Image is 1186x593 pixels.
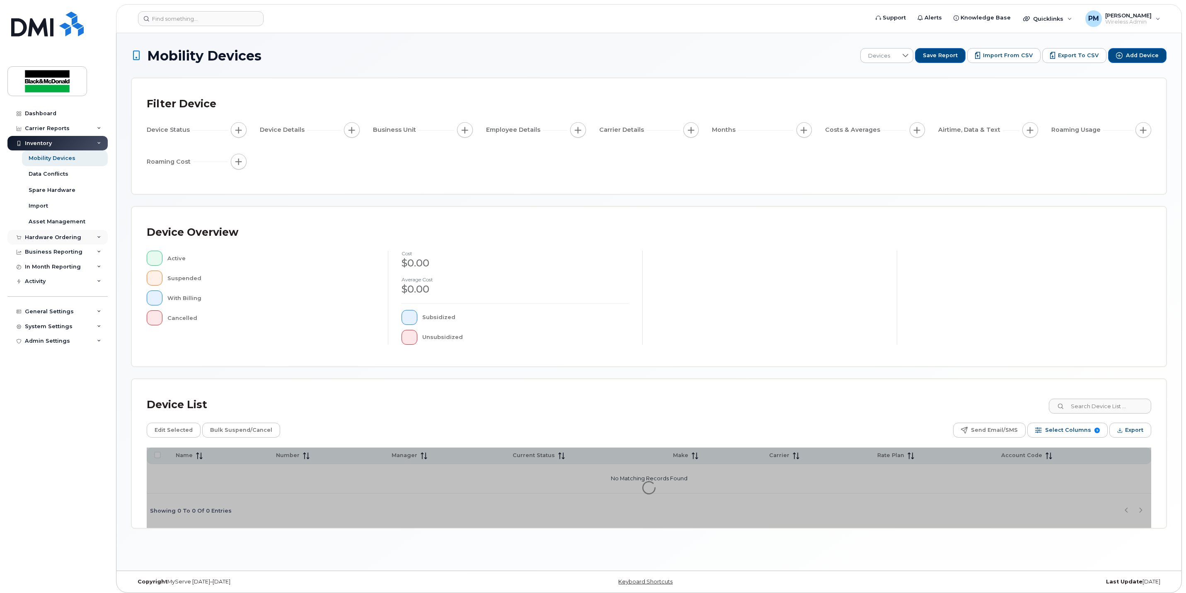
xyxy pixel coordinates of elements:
[131,578,477,585] div: MyServe [DATE]–[DATE]
[712,126,738,134] span: Months
[599,126,646,134] span: Carrier Details
[915,48,966,63] button: Save Report
[1125,424,1143,436] span: Export
[422,310,629,325] div: Subsidized
[983,52,1033,59] span: Import from CSV
[1051,126,1103,134] span: Roaming Usage
[1049,399,1151,414] input: Search Device List ...
[821,578,1167,585] div: [DATE]
[167,290,375,305] div: With Billing
[147,126,192,134] span: Device Status
[825,126,883,134] span: Costs & Averages
[167,310,375,325] div: Cancelled
[1106,578,1142,585] strong: Last Update
[202,423,280,438] button: Bulk Suspend/Cancel
[1058,52,1099,59] span: Export to CSV
[260,126,307,134] span: Device Details
[1108,48,1167,63] button: Add Device
[167,251,375,266] div: Active
[953,423,1026,438] button: Send Email/SMS
[1126,52,1159,59] span: Add Device
[618,578,673,585] a: Keyboard Shortcuts
[138,578,167,585] strong: Copyright
[1045,424,1091,436] span: Select Columns
[147,48,261,63] span: Mobility Devices
[167,271,375,286] div: Suspended
[210,424,272,436] span: Bulk Suspend/Cancel
[147,222,238,243] div: Device Overview
[1109,423,1151,438] button: Export
[147,423,201,438] button: Edit Selected
[373,126,419,134] span: Business Unit
[1027,423,1108,438] button: Select Columns 9
[967,48,1041,63] button: Import from CSV
[402,277,629,282] h4: Average cost
[402,282,629,296] div: $0.00
[147,157,193,166] span: Roaming Cost
[1042,48,1106,63] button: Export to CSV
[147,93,216,115] div: Filter Device
[402,251,629,256] h4: cost
[155,424,193,436] span: Edit Selected
[923,52,958,59] span: Save Report
[486,126,543,134] span: Employee Details
[147,394,207,416] div: Device List
[938,126,1003,134] span: Airtime, Data & Text
[1094,428,1100,433] span: 9
[971,424,1018,436] span: Send Email/SMS
[861,48,898,63] span: Devices
[422,330,629,345] div: Unsubsidized
[402,256,629,270] div: $0.00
